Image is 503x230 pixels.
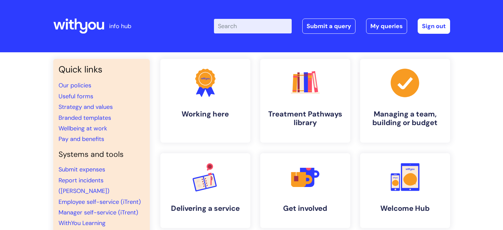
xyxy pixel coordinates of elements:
a: Treatment Pathways library [260,59,350,143]
h4: Get involved [266,204,345,213]
h3: Quick links [59,64,145,75]
p: info hub [109,21,131,31]
a: Branded templates [59,114,111,122]
h4: Treatment Pathways library [266,110,345,127]
a: Our policies [59,81,91,89]
a: Submit a query [302,19,356,34]
a: Welcome Hub [360,153,450,228]
a: WithYou Learning [59,219,105,227]
a: Managing a team, building or budget [360,59,450,143]
a: Working here [160,59,250,143]
input: Search [214,19,292,33]
h4: Managing a team, building or budget [365,110,445,127]
a: Strategy and values [59,103,113,111]
a: My queries [366,19,407,34]
a: Pay and benefits [59,135,104,143]
a: Delivering a service [160,153,250,228]
a: Manager self-service (iTrent) [59,208,138,216]
h4: Welcome Hub [365,204,445,213]
a: Report incidents ([PERSON_NAME]) [59,176,109,195]
a: Useful forms [59,92,93,100]
div: | - [214,19,450,34]
a: Employee self-service (iTrent) [59,198,141,206]
a: Submit expenses [59,165,105,173]
a: Wellbeing at work [59,124,107,132]
a: Get involved [260,153,350,228]
h4: Systems and tools [59,150,145,159]
a: Sign out [418,19,450,34]
h4: Delivering a service [166,204,245,213]
h4: Working here [166,110,245,118]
